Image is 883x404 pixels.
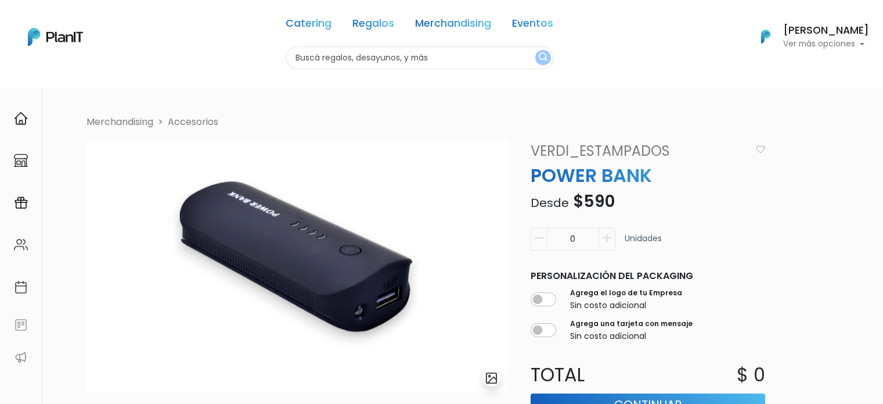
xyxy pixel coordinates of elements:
img: heart_icon [756,145,765,153]
img: home-e721727adea9d79c4d83392d1f703f7f8bce08238fde08b1acbfd93340b81755.svg [14,112,28,126]
img: calendar-87d922413cdce8b2cf7b7f5f62616a5cf9e4887200fb71536465627b3292af00.svg [14,280,28,294]
label: Agrega el logo de tu Empresa [570,288,682,298]
a: Accesorios [168,115,218,128]
img: PlanIt Logo [28,28,83,46]
img: gallery-light [485,371,498,385]
p: Personalización del packaging [531,269,765,283]
span: $590 [573,190,615,213]
p: Total [524,361,648,389]
a: Eventos [512,19,553,33]
img: Captura_de_pantalla_2024-08-21_122902.png [87,141,507,392]
img: PlanIt Logo [753,24,779,49]
a: Regalos [352,19,394,33]
label: Agrega una tarjeta con mensaje [570,319,693,329]
img: partners-52edf745621dab592f3b2c58e3bca9d71375a7ef29c3b500c9f145b62cc070d4.svg [14,351,28,364]
h6: [PERSON_NAME] [783,26,869,36]
a: Catering [286,19,331,33]
li: Merchandising [87,115,153,129]
a: VERDI_ESTAMPADOS [524,141,751,162]
p: Sin costo adicional [570,299,682,312]
button: PlanIt Logo [PERSON_NAME] Ver más opciones [746,22,869,52]
input: Buscá regalos, desayunos, y más [286,47,553,69]
img: people-662611757002400ad9ed0e3c099ab2801c6687ba6c219adb57efc949bc21e19d.svg [14,238,28,252]
p: POWER BANK [524,162,772,190]
p: $ 0 [737,361,765,389]
span: Desde [531,195,569,211]
nav: breadcrumb [80,115,825,131]
img: feedback-78b5a0c8f98aac82b08bfc38622c3050aee476f2c9584af64705fc4e61158814.svg [14,318,28,332]
img: campaigns-02234683943229c281be62815700db0a1741e53638e28bf9629b52c665b00959.svg [14,196,28,210]
p: Sin costo adicional [570,330,693,342]
img: marketplace-4ceaa7011d94191e9ded77b95e3339b90024bf715f7c57f8cf31f2d8c509eaba.svg [14,153,28,167]
p: Unidades [625,233,662,255]
a: Merchandising [415,19,491,33]
p: Ver más opciones [783,40,869,48]
img: search_button-432b6d5273f82d61273b3651a40e1bd1b912527efae98b1b7a1b2c0702e16a8d.svg [539,52,547,63]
